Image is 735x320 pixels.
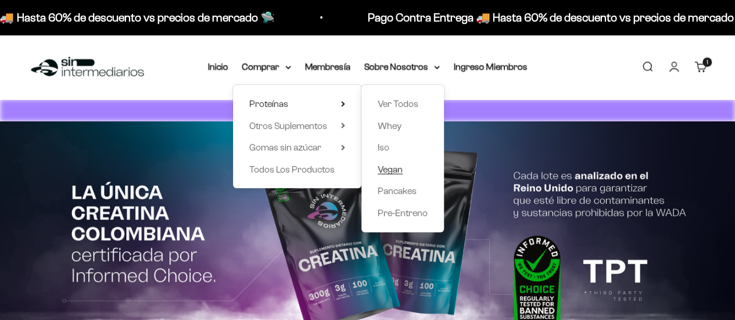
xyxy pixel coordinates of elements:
a: Ingreso Miembros [454,62,528,71]
span: Todos Los Productos [249,164,335,174]
a: Inicio [208,62,228,71]
a: Ver Todos [378,96,428,112]
span: Proteínas [249,99,288,109]
span: Pre-Entreno [378,208,428,218]
summary: Otros Suplementos [249,118,345,134]
a: Iso [378,140,428,155]
span: Pancakes [378,186,417,196]
summary: Gomas sin azúcar [249,140,345,155]
summary: Sobre Nosotros [364,59,440,74]
a: Whey [378,118,428,134]
a: Pancakes [378,184,428,199]
span: Ver Todos [378,99,418,109]
span: Whey [378,121,401,131]
a: Pre-Entreno [378,206,428,221]
a: Vegan [378,162,428,177]
span: Gomas sin azúcar [249,142,321,152]
summary: Proteínas [249,96,345,112]
span: Vegan [378,164,403,174]
summary: Comprar [242,59,291,74]
span: Iso [378,142,389,152]
span: Otros Suplementos [249,121,327,131]
span: 1 [707,59,708,65]
a: Todos Los Productos [249,162,345,177]
a: Membresía [305,62,350,71]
